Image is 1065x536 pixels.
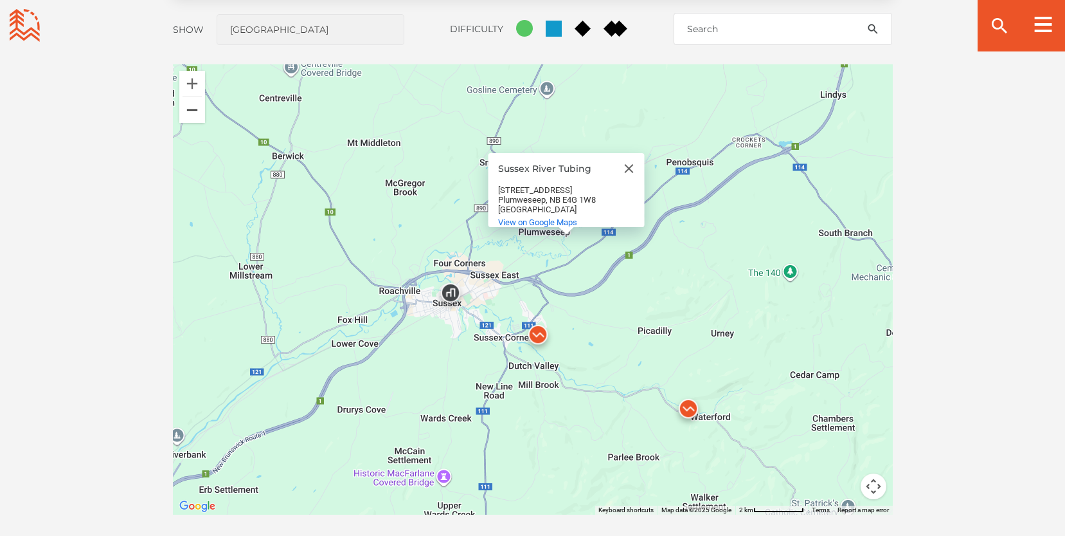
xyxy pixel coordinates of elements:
div: Plumweseep, NB E4G 1W8 [497,195,613,205]
a: View on Google Maps [497,217,577,227]
button: Map camera controls [861,474,886,499]
img: Google [176,498,219,515]
a: Report a map error [837,506,889,513]
label: Show [173,24,204,35]
span: Map data ©2025 Google [661,506,731,513]
button: Zoom out [179,97,205,123]
button: Map Scale: 2 km per 75 pixels [735,506,808,515]
a: Terms (opens in new tab) [812,506,830,513]
label: Difficulty [450,23,503,35]
ion-icon: search [866,23,879,35]
input: Search [674,13,892,45]
div: Sussex River Tubing [497,164,613,174]
div: Sussex River Tubing [488,153,644,227]
span: 2 km [739,506,753,513]
button: Close [613,153,644,184]
ion-icon: search [989,15,1010,36]
button: Keyboard shortcuts [598,506,654,515]
a: Open this area in Google Maps (opens a new window) [176,498,219,515]
div: [STREET_ADDRESS] [497,185,613,195]
button: search [854,13,892,45]
button: Zoom in [179,71,205,97]
div: [GEOGRAPHIC_DATA] [497,205,613,214]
